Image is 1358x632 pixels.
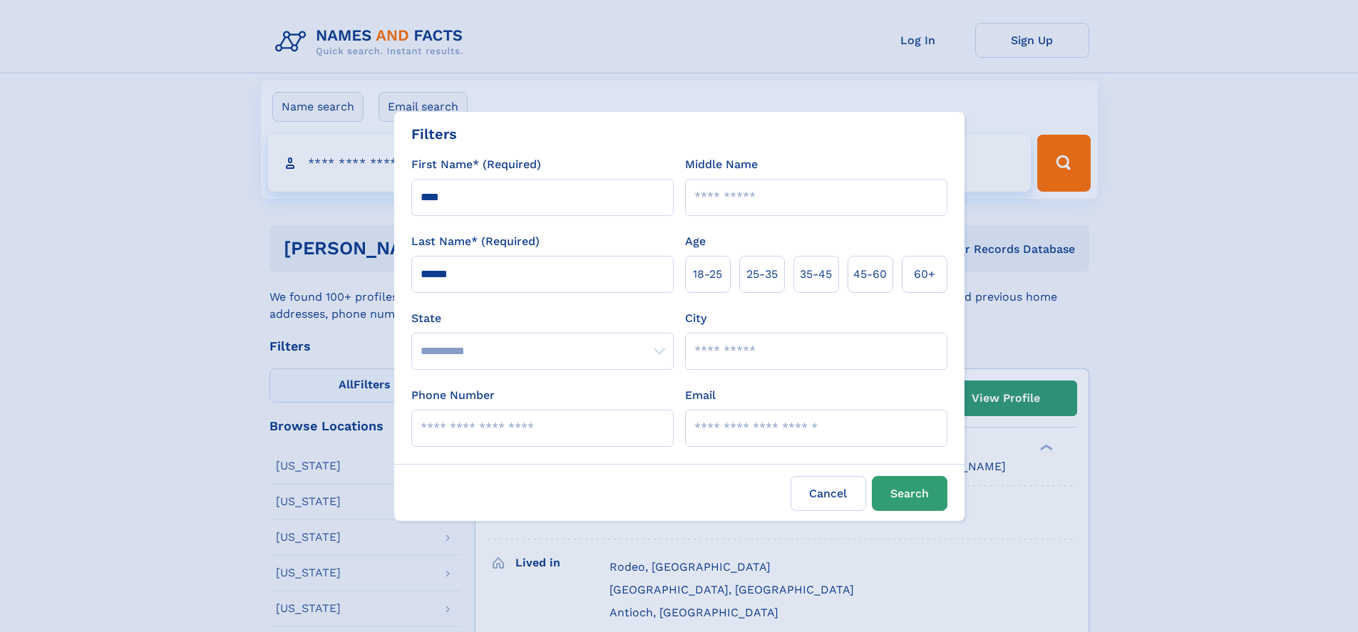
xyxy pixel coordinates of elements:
[746,266,778,283] span: 25‑35
[853,266,887,283] span: 45‑60
[685,233,706,250] label: Age
[791,476,866,511] label: Cancel
[411,387,495,404] label: Phone Number
[411,310,674,327] label: State
[411,123,457,145] div: Filters
[800,266,832,283] span: 35‑45
[693,266,722,283] span: 18‑25
[685,387,716,404] label: Email
[411,156,541,173] label: First Name* (Required)
[914,266,935,283] span: 60+
[685,310,706,327] label: City
[685,156,758,173] label: Middle Name
[872,476,947,511] button: Search
[411,233,540,250] label: Last Name* (Required)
